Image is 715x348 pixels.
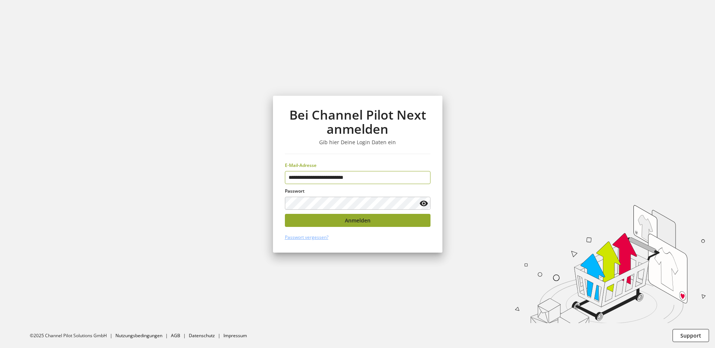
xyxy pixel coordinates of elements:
a: AGB [171,332,180,339]
span: Anmelden [345,216,371,224]
a: Datenschutz [189,332,215,339]
h1: Bei Channel Pilot Next anmelden [285,108,430,136]
h3: Gib hier Deine Login Daten ein [285,139,430,146]
a: Nutzungsbedingungen [115,332,162,339]
span: Support [680,332,701,339]
button: Support [673,329,709,342]
button: Anmelden [285,214,430,227]
a: Passwort vergessen? [285,234,328,240]
span: Passwort [285,188,305,194]
a: Impressum [223,332,247,339]
li: ©2025 Channel Pilot Solutions GmbH [30,332,115,339]
span: E-Mail-Adresse [285,162,317,168]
